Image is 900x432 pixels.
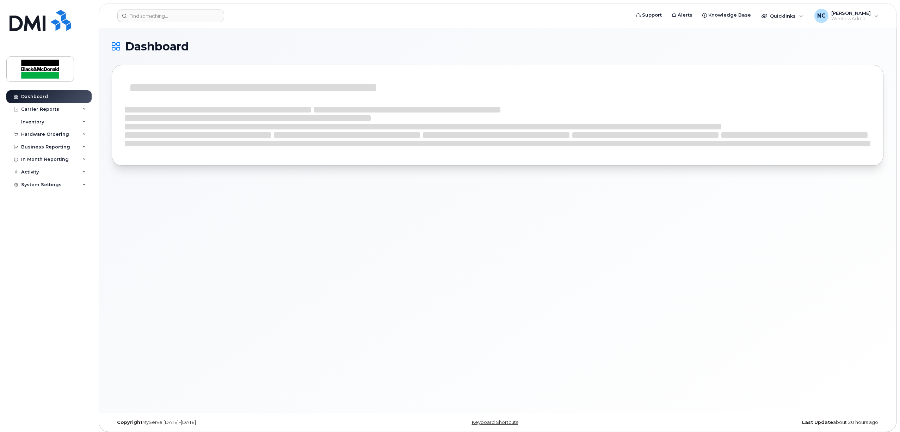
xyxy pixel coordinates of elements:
span: Dashboard [125,41,189,52]
a: Keyboard Shortcuts [472,420,518,425]
div: MyServe [DATE]–[DATE] [112,420,369,425]
strong: Copyright [117,420,142,425]
strong: Last Update [802,420,833,425]
div: about 20 hours ago [626,420,883,425]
